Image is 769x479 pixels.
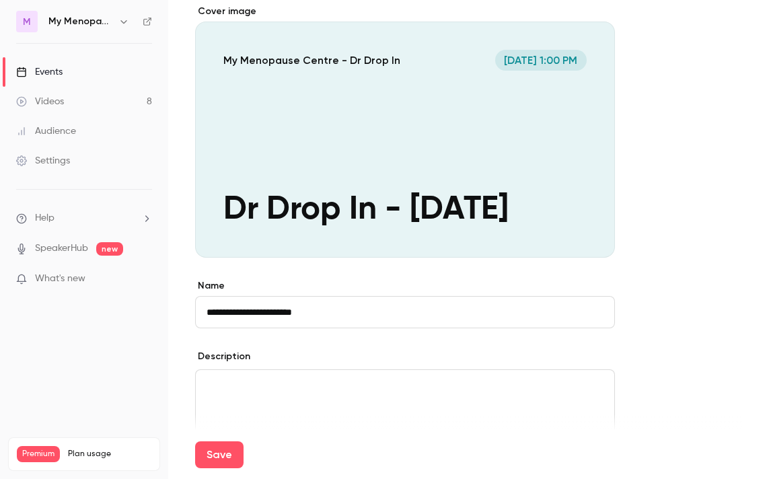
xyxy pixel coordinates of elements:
span: Premium [17,446,60,462]
div: Audience [16,124,76,138]
span: What's new [35,272,85,286]
label: Description [195,350,250,363]
label: Name [195,279,615,293]
span: M [23,15,31,29]
a: SpeakerHub [35,242,88,256]
button: Save [195,441,244,468]
div: Events [16,65,63,79]
div: Videos [16,95,64,108]
span: Help [35,211,54,225]
label: Cover image [195,5,615,18]
span: new [96,242,123,256]
h6: My Menopause Centre - Dr Drop In [48,15,113,28]
span: Plan usage [68,449,151,459]
div: Settings [16,154,70,168]
iframe: Noticeable Trigger [136,273,152,285]
section: Cover image [195,5,615,258]
li: help-dropdown-opener [16,211,152,225]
